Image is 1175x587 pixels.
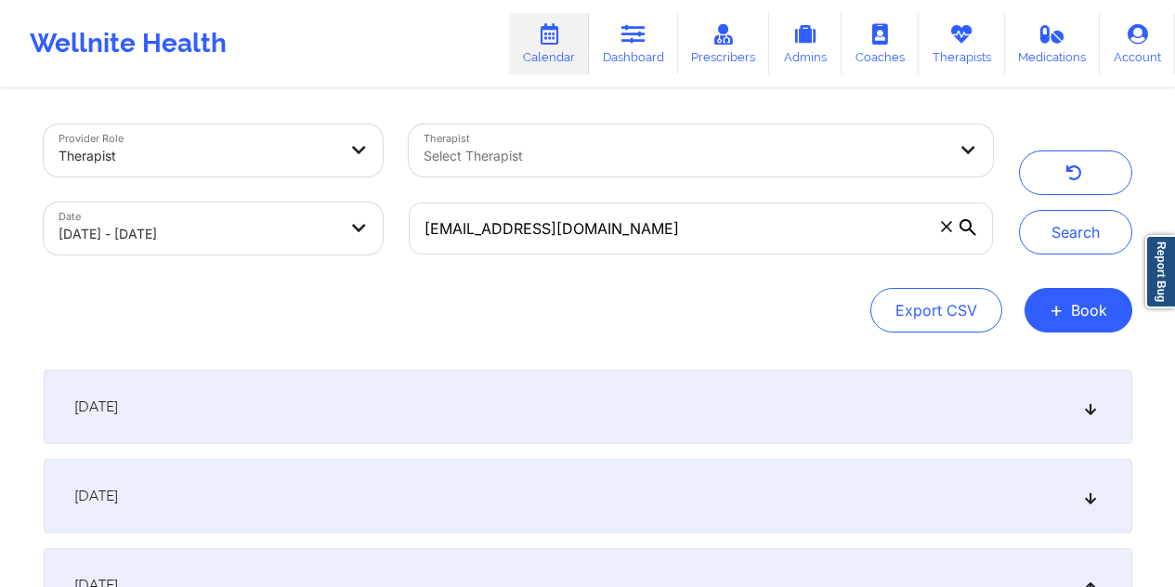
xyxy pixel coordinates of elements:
a: Prescribers [678,13,770,74]
a: Medications [1005,13,1101,74]
button: Export CSV [870,288,1002,333]
span: [DATE] [74,398,118,416]
a: Report Bug [1145,235,1175,308]
a: Account [1100,13,1175,74]
span: + [1050,305,1064,315]
div: Therapist [59,136,337,176]
span: [DATE] [74,487,118,505]
button: +Book [1025,288,1132,333]
a: Coaches [842,13,919,74]
button: Search [1019,210,1132,254]
a: Dashboard [589,13,678,74]
div: [DATE] - [DATE] [59,214,337,254]
input: Search Appointments [409,202,992,254]
a: Admins [769,13,842,74]
a: Calendar [509,13,589,74]
a: Therapists [919,13,1005,74]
